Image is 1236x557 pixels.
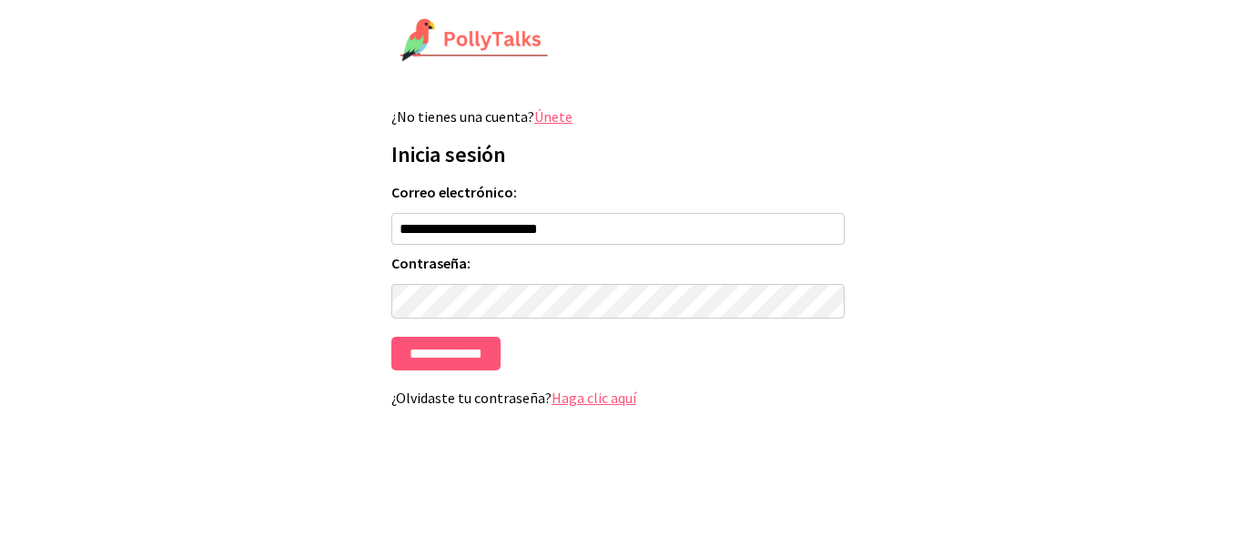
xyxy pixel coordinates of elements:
[552,389,636,407] a: Haga clic aquí
[391,183,845,201] label: Correo electrónico:
[391,389,845,407] p: ¿Olvidaste tu contraseña?
[400,18,549,64] img: Logotipo de PollyTalks
[391,140,845,168] h1: Inicia sesión
[391,107,845,126] p: ¿No tienes una cuenta?
[534,107,572,126] a: Únete
[391,254,845,272] label: Contraseña:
